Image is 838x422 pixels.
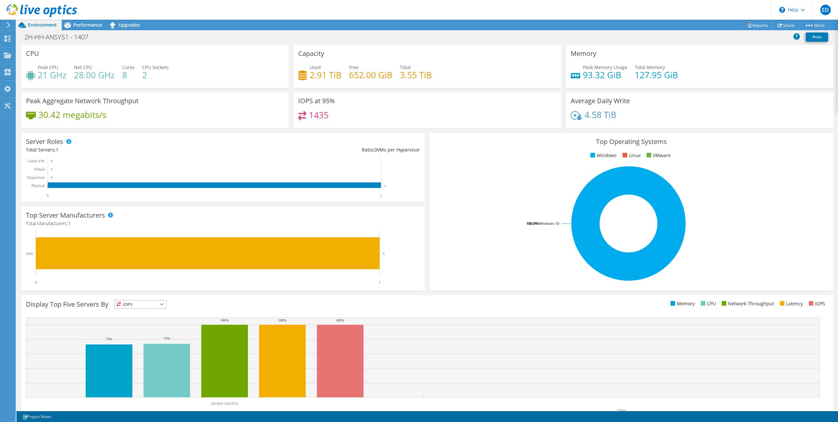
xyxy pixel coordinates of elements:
[106,337,112,341] text: 73%
[571,50,596,57] h3: Memory
[35,280,37,285] text: 0
[119,22,140,28] span: Upgrades
[38,64,58,70] span: Peak CPU
[583,64,627,70] span: Peak Memory Usage
[379,280,381,285] text: 1
[584,111,616,118] h4: 4.58 TiB
[18,412,56,421] a: Project Notes
[699,300,716,307] li: CPU
[142,71,169,79] h4: 2
[720,300,774,307] li: Network Throughput
[38,71,66,79] h4: 21 GHz
[434,138,828,145] h3: Top Operating Systems
[56,147,58,153] span: 1
[380,193,382,198] text: 1
[26,220,420,227] h4: Total Manufacturers:
[26,138,63,145] h3: Server Roles
[374,147,377,153] span: 0
[220,318,229,322] text: 100%
[741,20,773,30] a: Reports
[74,64,92,70] span: Net CPU
[28,159,44,163] text: Guest VM
[669,300,695,307] li: Memory
[27,175,45,180] text: Hypervisor
[26,251,33,256] text: Dell
[51,168,53,171] text: 0
[384,184,386,187] text: 1
[645,152,671,159] li: VMware
[310,64,321,70] span: Used
[34,167,45,172] text: Virtual
[51,159,53,163] text: 0
[635,64,665,70] span: Total Memory
[26,50,39,57] h3: CPU
[539,221,559,226] tspan: Windows 10
[122,64,135,70] span: Cores
[807,300,825,307] li: IOPS
[400,71,432,79] h4: 3.55 TiB
[778,300,803,307] li: Latency
[115,300,166,308] span: IOPS
[583,71,627,79] h4: 93.32 GiB
[820,5,831,15] span: ED
[47,193,49,198] text: 0
[310,71,342,79] h4: 2.91 TiB
[28,22,57,28] span: Environment
[617,408,626,413] text: Other
[779,7,785,13] svg: \n
[621,152,641,159] li: Linux
[349,71,392,79] h4: 652.00 GiB
[122,71,135,79] h4: 8
[349,64,359,70] span: Free
[278,318,287,322] text: 100%
[635,71,678,79] h4: 127.95 GiB
[26,146,223,153] div: Total Servers:
[383,251,385,255] text: 1
[73,22,102,28] span: Performance
[142,64,169,70] span: CPU Sockets
[298,97,335,105] h3: IOPS at 95%
[773,20,800,30] a: Share
[26,212,105,219] h3: Top Server Manufacturers
[400,64,411,70] span: Total
[26,97,139,105] h3: Peak Aggregate Network Throughput
[336,318,344,322] text: 100%
[74,71,115,79] h4: 28.00 GHz
[223,146,420,153] div: Ratio: VMs per Hypervisor
[526,221,539,226] tspan: 100.0%
[806,33,828,42] a: Print
[68,220,71,226] span: 1
[571,97,630,105] h3: Average Daily Write
[589,152,617,159] li: Windows
[309,111,329,119] h4: 1435
[164,336,170,340] text: 74%
[799,20,830,30] a: More
[51,176,53,179] text: 0
[31,183,45,188] text: Physical
[298,50,324,57] h3: Capacity
[21,34,99,41] h1: 2H-HH-ANSYS1 - 1407
[210,401,238,406] text: 2H-HH-ANSYS1
[38,111,106,118] h4: 30.42 megabits/s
